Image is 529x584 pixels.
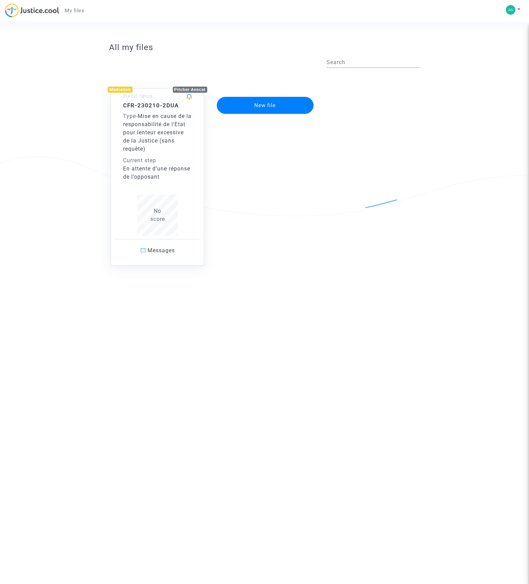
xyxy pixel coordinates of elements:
[123,165,192,181] div: En attente d’une réponse de l’opposant
[506,5,515,15] img: f1c8eda0abe0f1b913908c559db27aad
[150,208,165,222] span: No score
[123,113,192,152] span: Mise en cause de la responsabilité de l'Etat pour lenteur excessive de la Justice (sans requête)
[104,75,211,266] a: MediationPitcher Avocat[DATE] 18h29CFR-230210-2DUAType-Mise en cause de la responsabilité de l'Et...
[216,92,314,99] a: New file
[5,3,59,17] img: jc-logo.svg
[173,87,208,93] div: Pitcher Avocat
[109,43,420,53] h3: All my files
[65,8,84,14] span: My files
[123,113,138,119] span: -
[123,156,192,165] div: Current step
[115,239,200,262] a: Messages
[123,94,153,99] small: [DATE] 18h29
[217,97,314,114] button: New file
[148,247,175,254] span: Messages
[108,87,133,93] div: Mediation
[123,102,192,109] h5: CFR-230210-2DUA
[123,113,136,119] span: Type
[59,5,90,16] a: My files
